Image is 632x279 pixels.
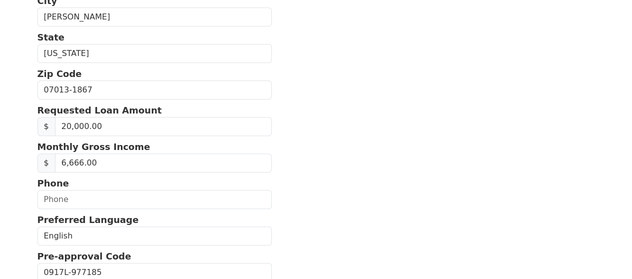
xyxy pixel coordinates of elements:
[37,80,272,99] input: Zip Code
[37,214,139,225] strong: Preferred Language
[37,7,272,26] input: City
[37,68,82,79] strong: Zip Code
[55,117,272,136] input: Requested Loan Amount
[37,140,272,153] p: Monthly Gross Income
[37,117,55,136] span: $
[37,32,65,42] strong: State
[37,251,131,261] strong: Pre-approval Code
[37,153,55,172] span: $
[55,153,272,172] input: Monthly Gross Income
[37,178,69,188] strong: Phone
[37,105,162,115] strong: Requested Loan Amount
[37,190,272,209] input: Phone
